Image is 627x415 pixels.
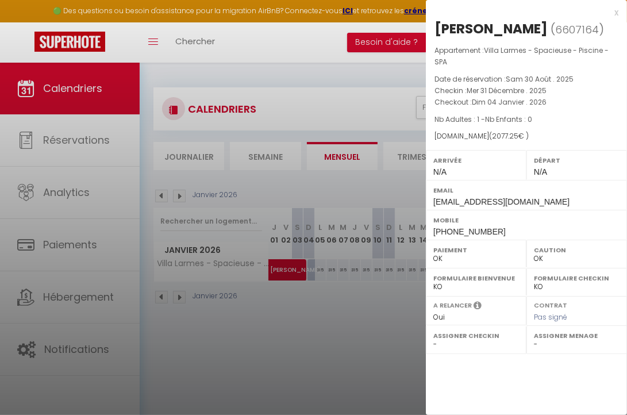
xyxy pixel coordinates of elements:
span: Dim 04 Janvier . 2026 [472,97,547,107]
span: [PHONE_NUMBER] [433,227,506,236]
label: Mobile [433,214,620,226]
label: Email [433,185,620,196]
span: Mer 31 Décembre . 2025 [467,86,547,95]
label: Caution [534,244,620,256]
label: Paiement [433,244,519,256]
div: [PERSON_NAME] [434,20,548,38]
span: Sam 30 Août . 2025 [506,74,574,84]
i: Sélectionner OUI si vous souhaiter envoyer les séquences de messages post-checkout [474,301,482,313]
label: Arrivée [433,155,519,166]
span: Pas signé [534,312,567,322]
button: Ouvrir le widget de chat LiveChat [9,5,44,39]
span: ( ) [551,21,604,37]
div: [DOMAIN_NAME] [434,131,618,142]
label: A relancer [433,301,472,310]
label: Contrat [534,301,567,308]
p: Appartement : [434,45,618,68]
label: Assigner Menage [534,330,620,341]
span: [EMAIL_ADDRESS][DOMAIN_NAME] [433,197,570,206]
span: Nb Enfants : 0 [485,114,532,124]
p: Date de réservation : [434,74,618,85]
span: N/A [534,167,547,176]
p: Checkin : [434,85,618,97]
span: N/A [433,167,447,176]
label: Départ [534,155,620,166]
span: ( € ) [489,131,529,141]
label: Formulaire Checkin [534,272,620,284]
label: Formulaire Bienvenue [433,272,519,284]
span: Nb Adultes : 1 - [434,114,532,124]
span: 6607164 [555,22,599,37]
label: Assigner Checkin [433,330,519,341]
div: x [426,6,618,20]
span: Villa Larmes - Spacieuse - Piscine - SPA [434,45,609,67]
p: Checkout : [434,97,618,108]
span: 2077.25 [492,131,518,141]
